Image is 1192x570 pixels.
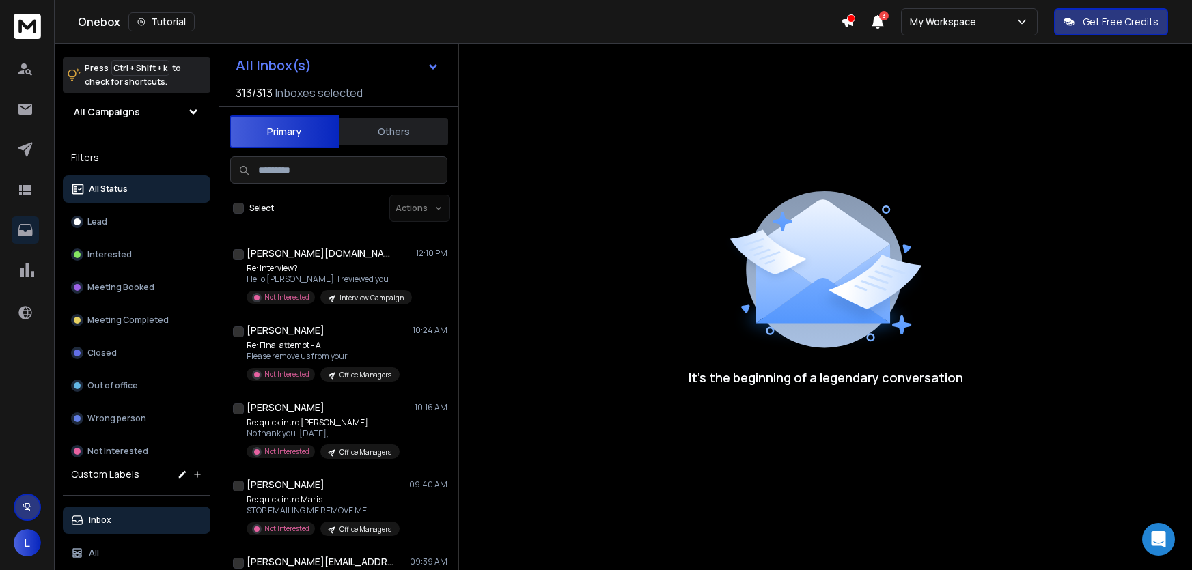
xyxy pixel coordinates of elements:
button: Lead [63,208,210,236]
p: 09:39 AM [410,556,447,567]
p: 10:24 AM [413,325,447,336]
button: Primary [230,115,339,148]
p: Not Interested [264,446,309,457]
button: All [63,539,210,567]
h1: [PERSON_NAME] [247,324,324,337]
button: Wrong person [63,405,210,432]
p: Re: quick intro Maris [247,494,400,505]
p: Office Managers [339,447,391,457]
p: Not Interested [264,292,309,302]
p: Not Interested [87,446,148,457]
button: Out of office [63,372,210,399]
div: Onebox [78,12,841,31]
button: Inbox [63,507,210,534]
h1: All Inbox(s) [236,59,311,72]
p: 09:40 AM [409,479,447,490]
p: It’s the beginning of a legendary conversation [689,368,963,387]
button: All Campaigns [63,98,210,126]
h1: [PERSON_NAME][DOMAIN_NAME] [247,246,397,260]
p: 12:10 PM [416,248,447,259]
p: Get Free Credits [1083,15,1159,29]
p: Not Interested [264,524,309,534]
button: Not Interested [63,438,210,465]
p: Please remove us from your [247,351,400,362]
p: Press to check for shortcuts. [85,61,181,89]
p: Re: interview? [247,263,411,274]
h3: Filters [63,148,210,167]
button: Meeting Completed [63,307,210,334]
p: Interested [87,249,132,260]
p: STOP EMAILING ME REMOVE ME [247,505,400,516]
p: Re: quick intro [PERSON_NAME] [247,417,400,428]
p: All Status [89,184,128,195]
span: Ctrl + Shift + k [111,60,169,76]
p: Office Managers [339,370,391,380]
p: Office Managers [339,524,391,535]
p: Re: Final attempt - AI [247,340,400,351]
p: Inbox [89,515,111,526]
p: Not Interested [264,369,309,380]
button: L [14,529,41,556]
p: All [89,547,99,558]
button: Interested [63,241,210,268]
span: 313 / 313 [236,85,273,101]
button: Others [339,117,448,147]
p: Hello [PERSON_NAME], I reviewed you [247,274,411,285]
h3: Custom Labels [71,468,139,481]
p: Wrong person [87,413,146,424]
p: 10:16 AM [415,402,447,413]
label: Select [249,203,274,214]
button: All Inbox(s) [225,52,450,79]
button: Meeting Booked [63,274,210,301]
p: Interview Campaign [339,293,404,303]
div: Open Intercom Messenger [1142,523,1175,556]
p: Out of office [87,380,138,391]
p: Meeting Completed [87,315,169,326]
p: Lead [87,216,107,227]
button: Closed [63,339,210,367]
button: Get Free Credits [1054,8,1168,35]
h1: [PERSON_NAME][EMAIL_ADDRESS][DOMAIN_NAME] [247,555,397,569]
h1: [PERSON_NAME] [247,401,324,414]
h1: All Campaigns [74,105,140,119]
p: Meeting Booked [87,282,154,293]
h3: Inboxes selected [275,85,363,101]
button: All Status [63,175,210,203]
span: 3 [879,11,889,20]
p: My Workspace [910,15,982,29]
button: Tutorial [128,12,195,31]
p: No thank you. [DATE], [247,428,400,439]
h1: [PERSON_NAME] [247,478,324,491]
p: Closed [87,347,117,358]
